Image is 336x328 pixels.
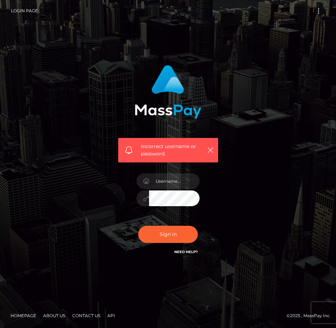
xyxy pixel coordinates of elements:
[312,6,325,16] button: Toggle navigation
[69,310,103,321] a: Contact Us
[174,250,198,254] a: Need Help?
[8,310,39,321] a: Homepage
[138,226,198,243] button: Sign in
[40,310,68,321] a: About Us
[141,143,203,158] span: Incorrect username or password.
[5,312,331,320] div: © 2025 , MassPay Inc.
[149,173,200,189] input: Username...
[135,65,201,119] img: MassPay Login
[11,4,38,18] a: Login Page
[105,310,118,321] a: API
